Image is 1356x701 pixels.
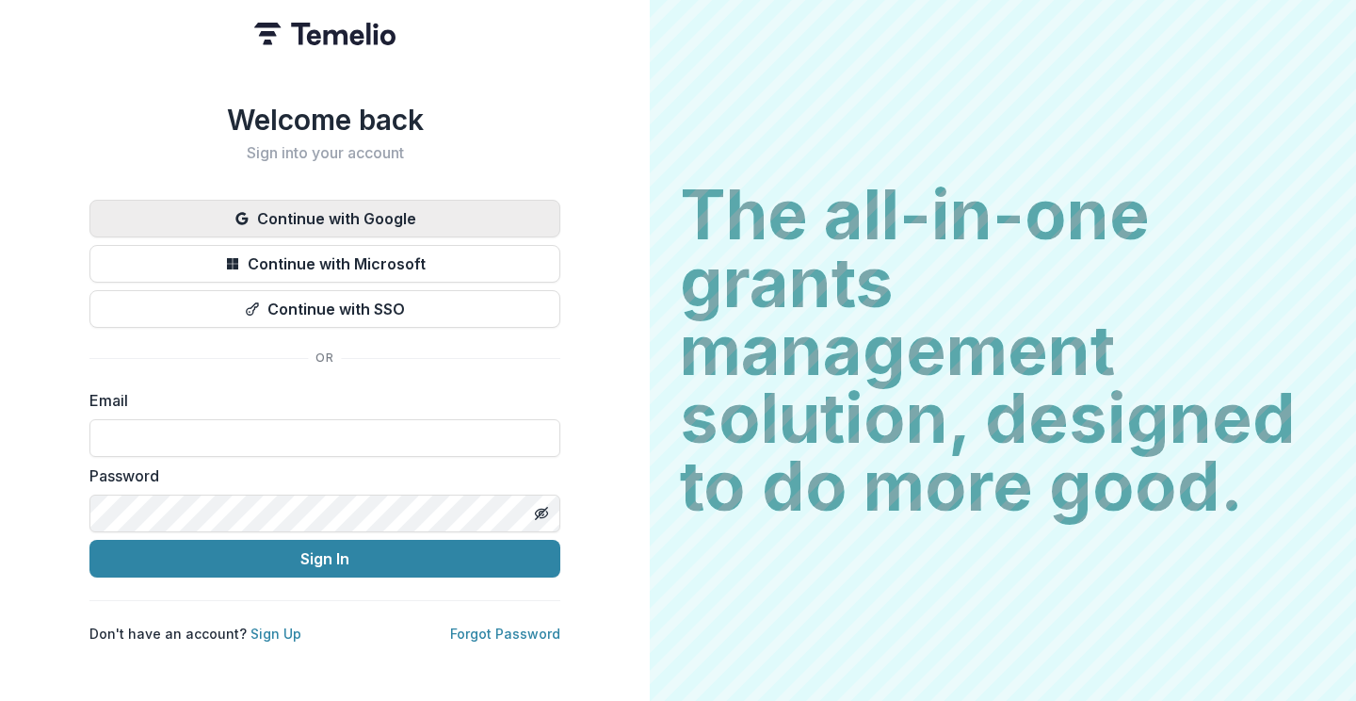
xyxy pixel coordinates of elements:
h1: Welcome back [89,103,560,137]
button: Toggle password visibility [526,498,557,529]
button: Continue with Microsoft [89,245,560,283]
a: Forgot Password [450,626,560,642]
label: Password [89,465,549,487]
a: Sign Up [250,626,301,642]
button: Continue with SSO [89,290,560,328]
button: Sign In [89,540,560,578]
img: Temelio [254,23,395,45]
button: Continue with Google [89,200,560,237]
p: Don't have an account? [89,624,301,644]
h2: Sign into your account [89,144,560,162]
label: Email [89,389,549,412]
